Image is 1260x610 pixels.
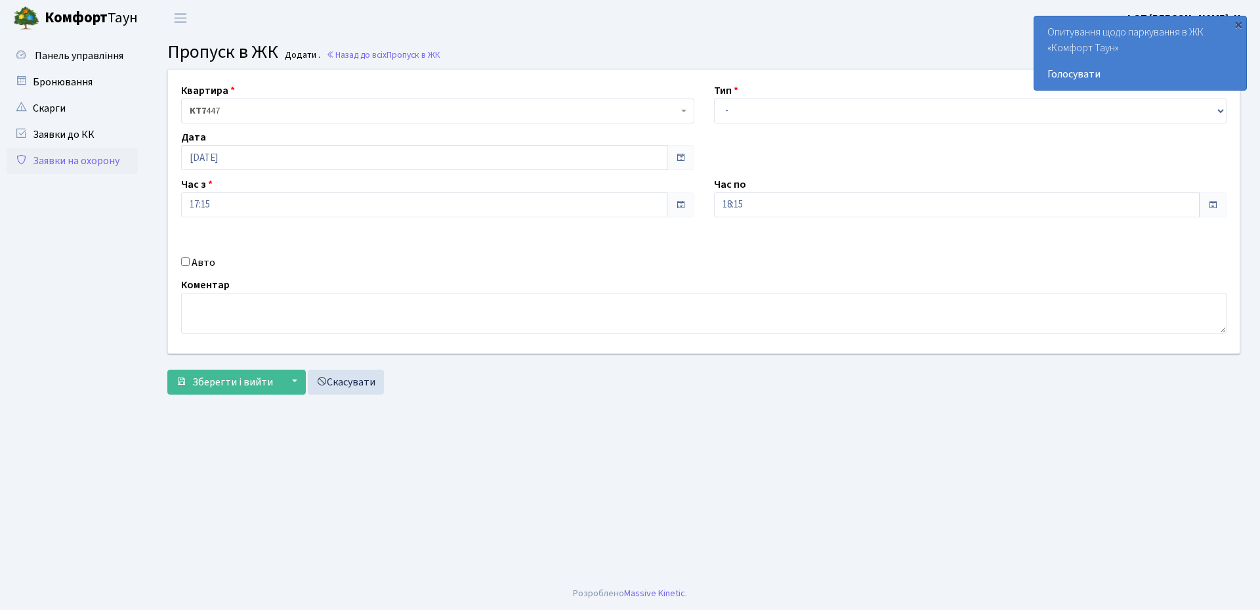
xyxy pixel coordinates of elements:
label: Квартира [181,83,235,98]
b: Комфорт [45,7,108,28]
label: Коментар [181,277,230,293]
span: Таун [45,7,138,30]
span: <b>КТ7</b>&nbsp;&nbsp;&nbsp;447 [190,104,678,118]
a: Заявки на охорону [7,148,138,174]
a: Заявки до КК [7,121,138,148]
label: Час по [714,177,746,192]
a: Бронювання [7,69,138,95]
b: ФОП [PERSON_NAME]. Н. [1125,11,1244,26]
label: Дата [181,129,206,145]
small: Додати . [282,50,320,61]
label: Авто [192,255,215,271]
div: × [1232,18,1245,31]
div: Розроблено . [573,586,687,601]
span: Зберегти і вийти [192,375,273,389]
label: Тип [714,83,738,98]
button: Переключити навігацію [164,7,197,29]
a: ФОП [PERSON_NAME]. Н. [1125,11,1244,26]
a: Панель управління [7,43,138,69]
span: Панель управління [35,49,123,63]
a: Скасувати [308,370,384,395]
span: Пропуск в ЖК [167,39,278,65]
b: КТ7 [190,104,206,118]
a: Massive Kinetic [624,586,685,600]
button: Зберегти і вийти [167,370,282,395]
img: logo.png [13,5,39,32]
span: <b>КТ7</b>&nbsp;&nbsp;&nbsp;447 [181,98,694,123]
a: Назад до всіхПропуск в ЖК [326,49,440,61]
span: Пропуск в ЖК [387,49,440,61]
div: Опитування щодо паркування в ЖК «Комфорт Таун» [1034,16,1246,90]
label: Час з [181,177,213,192]
a: Голосувати [1047,66,1233,82]
a: Скарги [7,95,138,121]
